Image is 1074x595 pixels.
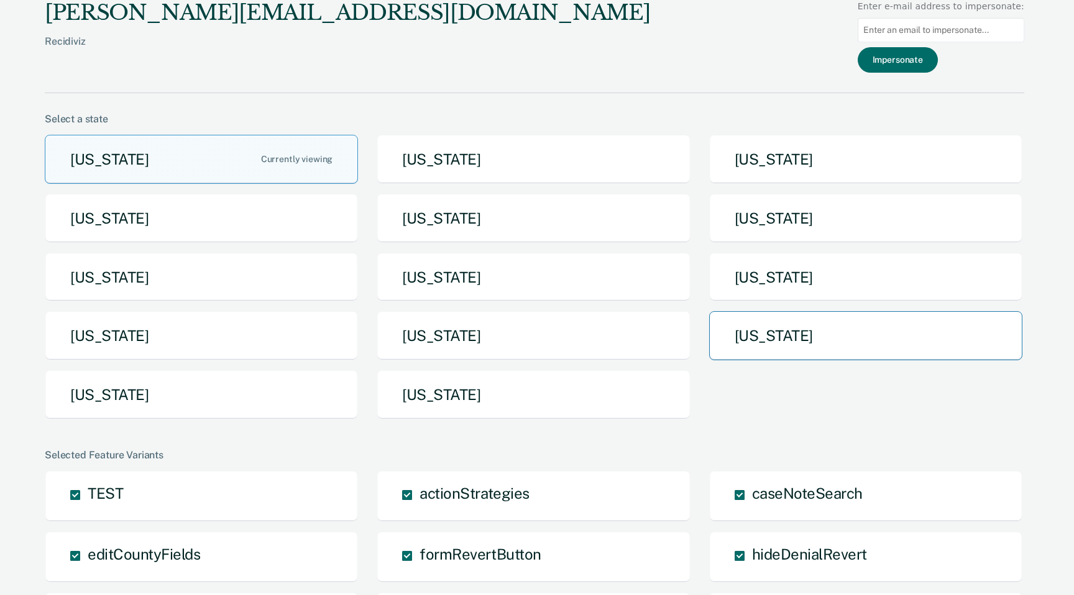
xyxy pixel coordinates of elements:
button: [US_STATE] [377,253,690,302]
div: Selected Feature Variants [45,449,1024,461]
button: [US_STATE] [377,194,690,243]
span: editCountyFields [88,545,200,563]
button: [US_STATE] [45,311,358,360]
span: TEST [88,484,123,502]
button: [US_STATE] [709,253,1022,302]
button: [US_STATE] [709,135,1022,184]
button: Impersonate [858,47,938,73]
span: formRevertButton [420,545,541,563]
span: hideDenialRevert [752,545,867,563]
button: [US_STATE] [45,194,358,243]
button: [US_STATE] [377,311,690,360]
button: [US_STATE] [45,370,358,419]
span: actionStrategies [420,484,529,502]
div: Select a state [45,113,1024,125]
div: Recidiviz [45,35,650,67]
button: [US_STATE] [45,253,358,302]
button: [US_STATE] [45,135,358,184]
span: caseNoteSearch [752,484,863,502]
button: [US_STATE] [377,370,690,419]
button: [US_STATE] [709,194,1022,243]
button: [US_STATE] [377,135,690,184]
button: [US_STATE] [709,311,1022,360]
input: Enter an email to impersonate... [858,18,1024,42]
